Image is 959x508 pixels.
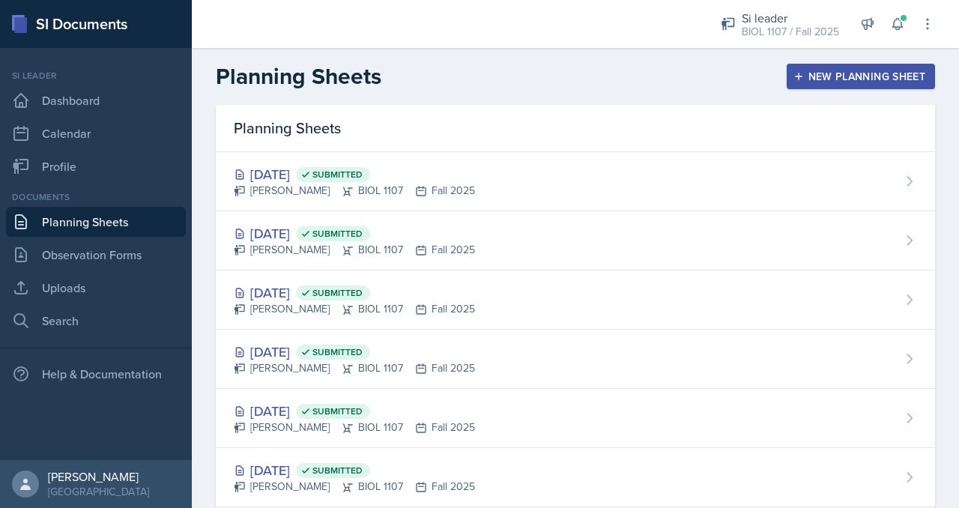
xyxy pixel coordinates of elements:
a: [DATE] Submitted [PERSON_NAME]BIOL 1107Fall 2025 [216,270,935,330]
a: Uploads [6,273,186,303]
div: BIOL 1107 / Fall 2025 [742,24,839,40]
div: [PERSON_NAME] BIOL 1107 Fall 2025 [234,242,475,258]
div: Planning Sheets [216,105,935,152]
div: [DATE] [234,342,475,362]
div: Help & Documentation [6,359,186,389]
div: [PERSON_NAME] BIOL 1107 Fall 2025 [234,360,475,376]
div: [PERSON_NAME] BIOL 1107 Fall 2025 [234,183,475,199]
span: Submitted [312,287,363,299]
button: New Planning Sheet [787,64,935,89]
span: Submitted [312,169,363,181]
div: [GEOGRAPHIC_DATA] [48,484,149,499]
span: Submitted [312,228,363,240]
a: Search [6,306,186,336]
div: [DATE] [234,164,475,184]
h2: Planning Sheets [216,63,381,90]
a: [DATE] Submitted [PERSON_NAME]BIOL 1107Fall 2025 [216,389,935,448]
div: New Planning Sheet [796,70,925,82]
div: [DATE] [234,460,475,480]
a: [DATE] Submitted [PERSON_NAME]BIOL 1107Fall 2025 [216,211,935,270]
div: Si leader [6,69,186,82]
a: Planning Sheets [6,207,186,237]
div: [PERSON_NAME] BIOL 1107 Fall 2025 [234,479,475,495]
a: Calendar [6,118,186,148]
div: Documents [6,190,186,204]
a: [DATE] Submitted [PERSON_NAME]BIOL 1107Fall 2025 [216,152,935,211]
a: [DATE] Submitted [PERSON_NAME]BIOL 1107Fall 2025 [216,448,935,507]
span: Submitted [312,346,363,358]
span: Submitted [312,465,363,477]
div: [PERSON_NAME] BIOL 1107 Fall 2025 [234,420,475,435]
div: Si leader [742,9,839,27]
a: Observation Forms [6,240,186,270]
a: [DATE] Submitted [PERSON_NAME]BIOL 1107Fall 2025 [216,330,935,389]
div: [DATE] [234,223,475,244]
span: Submitted [312,405,363,417]
div: [DATE] [234,401,475,421]
a: Dashboard [6,85,186,115]
div: [DATE] [234,282,475,303]
div: [PERSON_NAME] [48,469,149,484]
div: [PERSON_NAME] BIOL 1107 Fall 2025 [234,301,475,317]
a: Profile [6,151,186,181]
